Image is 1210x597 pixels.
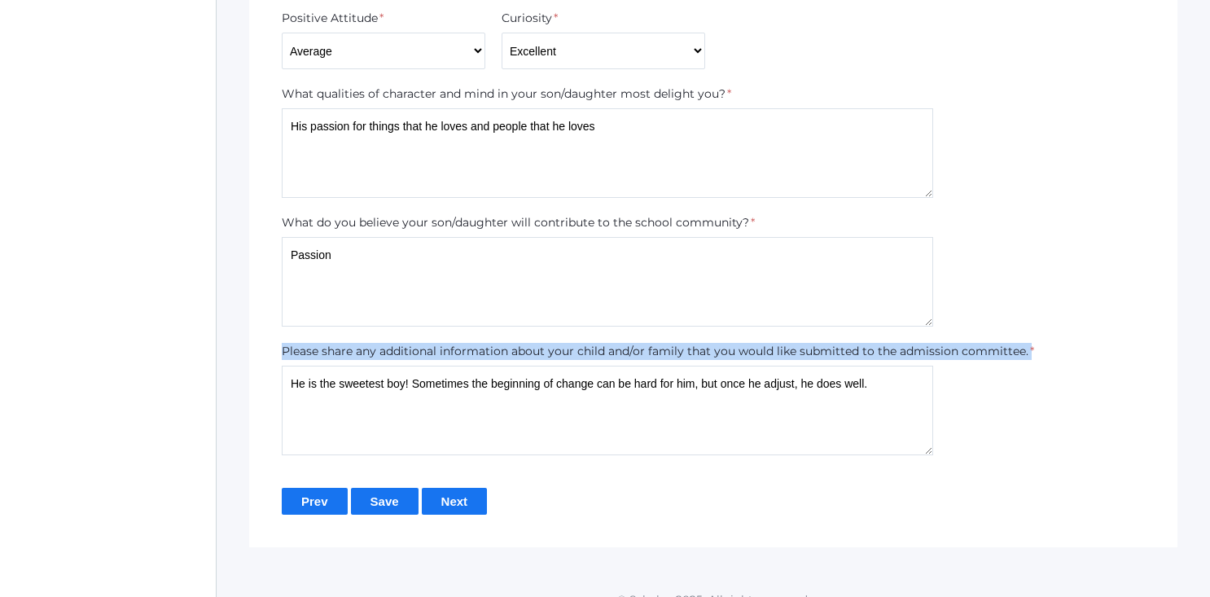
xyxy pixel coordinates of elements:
textarea: He is the sweetest boy! Sometimes the beginning of change can be hard for him, but once he adjust... [282,366,933,455]
label: What do you believe your son/daughter will contribute to the school community? [282,214,749,231]
label: Positive Attitude [282,10,378,27]
textarea: Passion [282,237,933,327]
input: Prev [282,488,348,515]
textarea: His passion for things that he loves and people that he loves [282,108,933,198]
label: Curiosity [502,10,552,27]
input: Next [422,488,488,515]
input: Save [351,488,419,515]
label: Please share any additional information about your child and/or family that you would like submit... [282,343,1028,360]
label: What qualities of character and mind in your son/daughter most delight you? [282,86,726,103]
